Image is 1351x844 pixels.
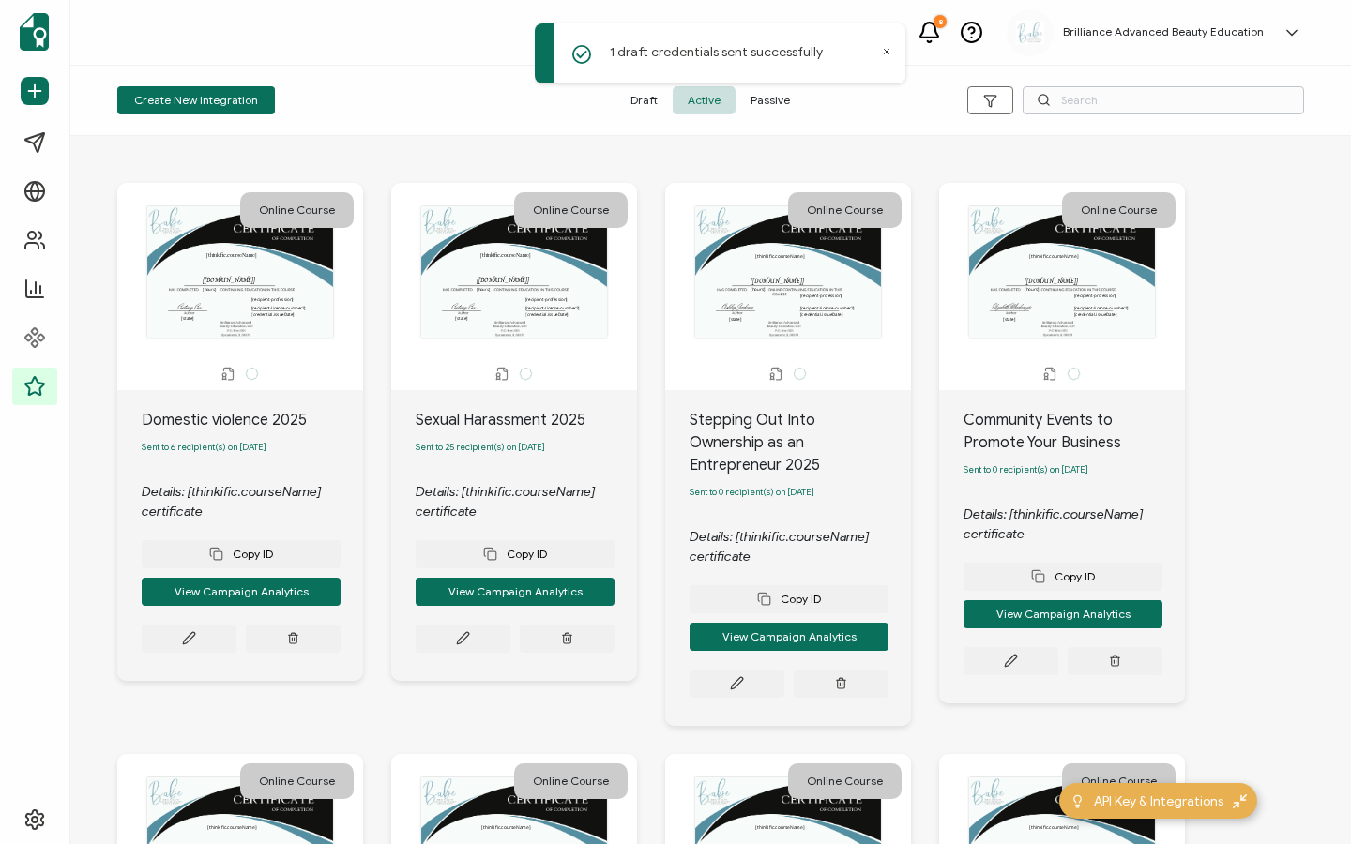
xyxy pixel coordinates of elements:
input: Search [1023,86,1304,114]
img: a2bf8c6c-3aba-43b4-8354-ecfc29676cf6.jpg [1016,21,1044,45]
button: Copy ID [690,585,888,613]
div: Online Course [1062,192,1176,228]
button: Create New Integration [117,86,275,114]
span: Sent to 25 recipient(s) on [DATE] [416,442,545,453]
span: Draft [615,86,673,114]
div: Domestic violence 2025 [142,409,363,431]
button: Copy ID [142,540,341,568]
div: Details: [thinkific.courseName] certificate [142,482,363,521]
button: View Campaign Analytics [964,600,1162,628]
span: Active [673,86,736,114]
div: 8 [934,15,947,28]
div: Online Course [514,763,628,799]
button: Copy ID [416,540,615,568]
span: Sent to 0 recipient(s) on [DATE] [690,487,814,498]
iframe: Chat Widget [1257,754,1351,844]
p: 1 draft credentials sent successfully [610,42,823,62]
button: View Campaign Analytics [142,578,341,606]
button: View Campaign Analytics [416,578,615,606]
h5: Brilliance Advanced Beauty Education [1063,25,1264,38]
span: Copy ID [483,547,547,561]
span: Sent to 0 recipient(s) on [DATE] [964,464,1088,475]
span: Copy ID [1031,569,1095,583]
span: API Key & Integrations [1094,791,1223,811]
div: Online Course [240,192,354,228]
div: Stepping Out Into Ownership as an Entrepreneur 2025 [690,409,911,476]
span: Copy ID [757,592,821,606]
div: Online Course [788,763,902,799]
span: Copy ID [209,547,273,561]
button: View Campaign Analytics [690,623,888,651]
span: Sent to 6 recipient(s) on [DATE] [142,442,266,453]
div: Sexual Harassment 2025 [416,409,637,431]
button: Copy ID [964,563,1162,591]
div: Online Course [240,763,354,799]
div: Details: [thinkific.courseName] certificate [416,482,637,521]
div: Online Course [514,192,628,228]
div: Online Course [788,192,902,228]
img: minimize-icon.svg [1233,794,1247,808]
div: Community Events to Promote Your Business [964,409,1185,454]
span: Passive [736,86,805,114]
div: Online Course [1062,763,1176,799]
div: Details: [thinkific.courseName] certificate [964,505,1185,544]
div: Details: [thinkific.courseName] certificate [690,527,911,566]
img: sertifier-logomark-colored.svg [20,13,49,51]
